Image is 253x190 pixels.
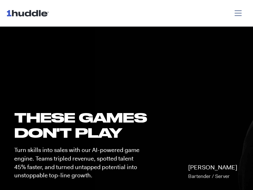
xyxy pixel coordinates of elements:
p: Turn skills into sales with our AI-powered game engine. Teams tripled revenue, spotted talent 45%... [14,146,145,180]
img: ... [6,7,52,19]
h1: these GAMES DON'T PLAY [14,110,152,140]
p: [PERSON_NAME] [188,163,237,181]
span: Bartender / Server [188,173,230,180]
button: Toggle navigation [230,7,247,19]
